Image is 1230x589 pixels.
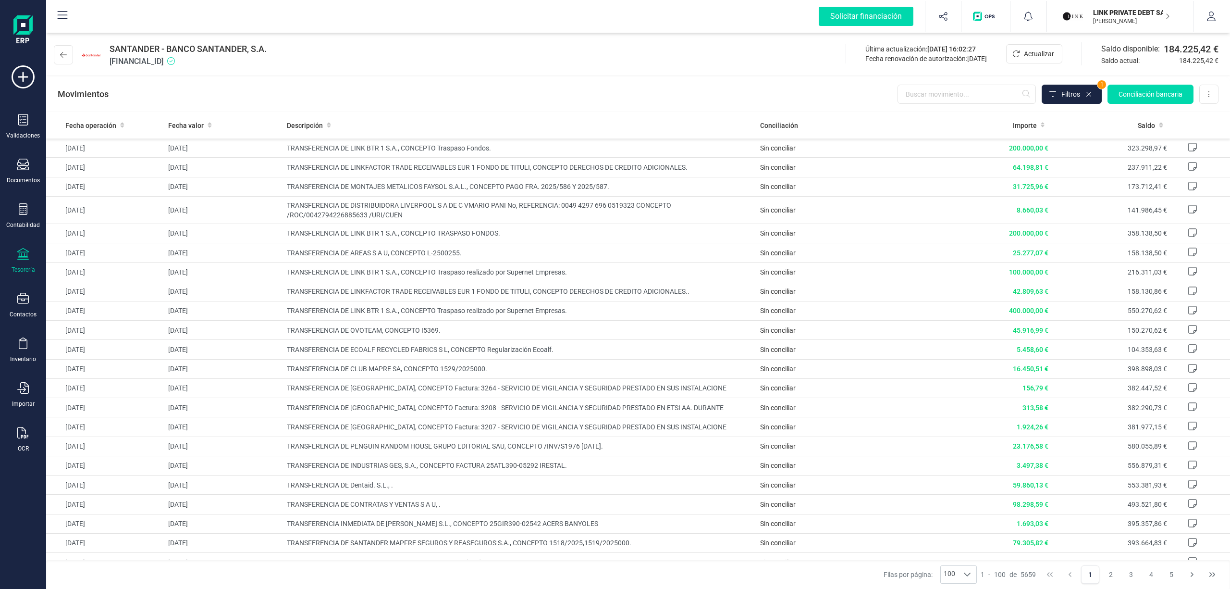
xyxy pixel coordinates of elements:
[1006,44,1062,63] button: Actualizar
[164,321,283,340] td: [DATE]
[1061,565,1079,584] button: Previous Page
[1009,307,1048,314] span: 400.000,00 €
[46,340,164,359] td: [DATE]
[46,263,164,282] td: [DATE]
[1017,462,1048,469] span: 3.497,38 €
[287,201,753,220] span: TRANSFERENCIA DE DISTRIBUIDORA LIVERPOOL S A DE C VMARIO PANI No, REFERENCIA: 0049 4297 696 05193...
[6,132,40,139] div: Validaciones
[760,539,796,547] span: Sin conciliar
[164,514,283,533] td: [DATE]
[1009,570,1017,579] span: de
[287,422,753,432] span: TRANSFERENCIA DE [GEOGRAPHIC_DATA], CONCEPTO Factura: 3207 - SERVICIO DE VIGILANCIA Y SEGURIDAD P...
[994,570,1006,579] span: 100
[1052,398,1170,417] td: 382.290,73 €
[760,423,796,431] span: Sin conciliar
[1052,456,1170,475] td: 556.879,31 €
[6,221,40,229] div: Contabilidad
[287,287,753,296] span: TRANSFERENCIA DE LINKFACTOR TRADE RECEIVABLES EUR 1 FONDO DE TITULI, CONCEPTO DERECHOS DE CREDITO...
[7,176,40,184] div: Documentos
[1052,533,1170,552] td: 393.664,83 €
[168,121,204,130] span: Fecha valor
[760,307,796,314] span: Sin conciliar
[46,359,164,378] td: [DATE]
[1052,177,1170,196] td: 173.712,41 €
[287,538,753,548] span: TRANSFERENCIA DE SANTANDER MAPFRE SEGUROS Y REASEGUROS S.A., CONCEPTO 1518/2025,1519/2025000.
[287,500,753,509] span: TRANSFERENCIA DE CONTRATAS Y VENTAS S A U, .
[46,514,164,533] td: [DATE]
[1017,520,1048,527] span: 1.693,03 €
[287,403,753,413] span: TRANSFERENCIA DE [GEOGRAPHIC_DATA], CONCEPTO Factura: 3208 - SERVICIO DE VIGILANCIA Y SEGURIDAD P...
[1142,565,1160,584] button: Page 4
[287,228,753,238] span: TRANSFERENCIA DE LINK BTR 1 S.A., CONCEPTO TRASPASO FONDOS.
[1017,423,1048,431] span: 1.924,26 €
[164,138,283,158] td: [DATE]
[46,553,164,572] td: [DATE]
[287,143,753,153] span: TRANSFERENCIA DE LINK BTR 1 S.A., CONCEPTO Traspaso Fondos.
[46,378,164,398] td: [DATE]
[760,288,796,295] span: Sin conciliar
[1062,6,1083,27] img: LI
[1052,417,1170,437] td: 381.977,15 €
[760,144,796,152] span: Sin conciliar
[760,206,796,214] span: Sin conciliar
[164,340,283,359] td: [DATE]
[1052,378,1170,398] td: 382.447,52 €
[1013,183,1048,190] span: 31.725,96 €
[1052,263,1170,282] td: 216.311,03 €
[46,138,164,158] td: [DATE]
[1101,43,1160,55] span: Saldo disponible:
[898,85,1036,104] input: Buscar movimiento...
[760,481,796,489] span: Sin conciliar
[46,282,164,301] td: [DATE]
[46,437,164,456] td: [DATE]
[12,266,35,274] div: Tesorería
[164,378,283,398] td: [DATE]
[1052,495,1170,514] td: 493.521,80 €
[164,476,283,495] td: [DATE]
[287,558,753,567] span: TRANSFERENCIA DE EL CORTE INGLES S.A., CONCEPTO Orden de Pago 8000306150.
[164,301,283,320] td: [DATE]
[1107,85,1193,104] button: Conciliación bancaria
[1042,85,1102,104] button: Filtros
[46,158,164,177] td: [DATE]
[287,519,753,528] span: TRANSFERENCIA INMEDIATA DE [PERSON_NAME] S.L., CONCEPTO 25GIR390-02542 ACERS BANYOLES
[1052,553,1170,572] td: 314.359,01 €
[164,359,283,378] td: [DATE]
[164,417,283,437] td: [DATE]
[287,480,753,490] span: TRANSFERENCIA DE Dentaid. S.L., .
[287,121,323,130] span: Descripción
[1013,163,1048,171] span: 64.198,81 €
[1058,1,1181,32] button: LILINK PRIVATE DEBT SA[PERSON_NAME]
[164,282,283,301] td: [DATE]
[1052,243,1170,263] td: 158.138,50 €
[46,196,164,224] td: [DATE]
[760,501,796,508] span: Sin conciliar
[164,495,283,514] td: [DATE]
[1013,326,1048,334] span: 45.916,99 €
[10,311,37,318] div: Contactos
[1013,559,1048,566] span: 82.850,99 €
[760,365,796,373] span: Sin conciliar
[164,196,283,224] td: [DATE]
[1021,570,1036,579] span: 5659
[1013,539,1048,547] span: 79.305,82 €
[46,417,164,437] td: [DATE]
[164,437,283,456] td: [DATE]
[1013,501,1048,508] span: 98.298,59 €
[1052,158,1170,177] td: 237.911,22 €
[760,346,796,353] span: Sin conciliar
[65,121,116,130] span: Fecha operación
[1093,8,1170,17] p: LINK PRIVATE DEBT SA
[164,158,283,177] td: [DATE]
[1052,340,1170,359] td: 104.353,63 €
[46,177,164,196] td: [DATE]
[46,495,164,514] td: [DATE]
[110,42,267,56] span: SANTANDER - BANCO SANTANDER, S.A.
[760,384,796,392] span: Sin conciliar
[287,163,753,172] span: TRANSFERENCIA DE LINKFACTOR TRADE RECEIVABLES EUR 1 FONDO DE TITULI, CONCEPTO DERECHOS DE CREDITO...
[1013,481,1048,489] span: 59.860,13 €
[1052,196,1170,224] td: 141.986,45 €
[967,55,987,63] span: [DATE]
[1013,249,1048,257] span: 25.277,07 €
[46,301,164,320] td: [DATE]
